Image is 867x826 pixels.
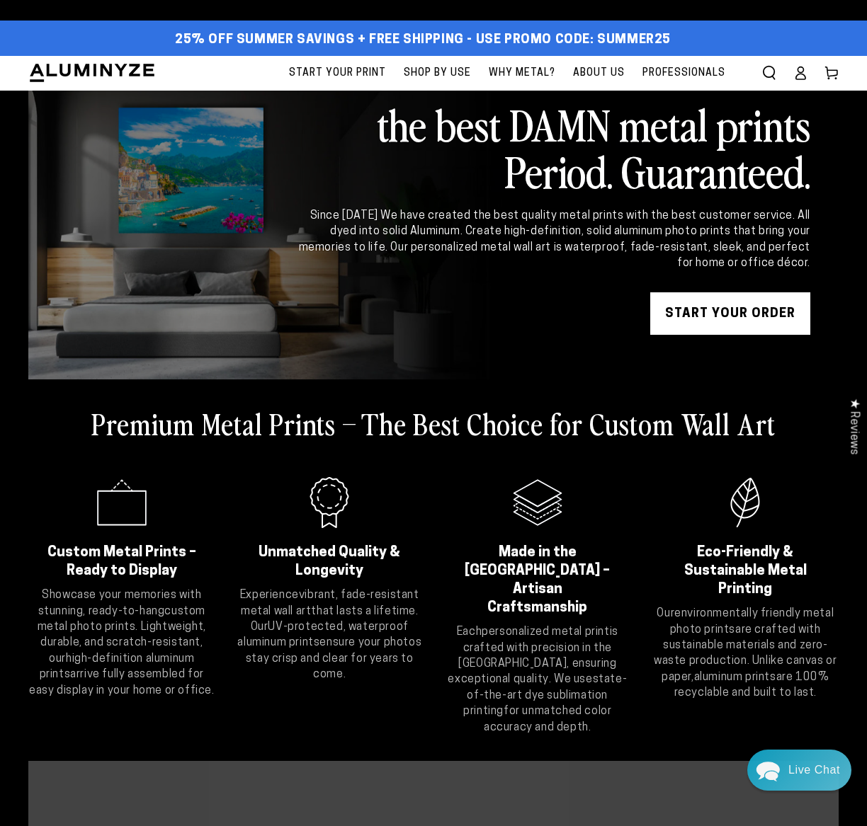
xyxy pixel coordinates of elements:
[254,544,406,580] h2: Unmatched Quality & Longevity
[237,587,424,682] p: Experience that lasts a lifetime. Our ensure your photos stay crisp and clear for years to come.
[296,208,810,272] div: Since [DATE] We have created the best quality metal prints with the best customer service. All dy...
[747,750,851,791] div: Chat widget toggle
[462,544,613,617] h2: Made in the [GEOGRAPHIC_DATA] – Artisan Craftsmanship
[754,57,785,88] summary: Search our site
[788,750,840,791] div: Contact Us Directly
[91,405,776,442] h2: Premium Metal Prints – The Best Choice for Custom Wall Art
[397,56,478,91] a: Shop By Use
[670,544,822,599] h2: Eco-Friendly & Sustainable Metal Printing
[175,33,671,48] span: 25% off Summer Savings + Free Shipping - Use Promo Code: SUMMER25
[635,56,732,91] a: Professionals
[642,64,725,82] span: Professionals
[566,56,632,91] a: About Us
[289,64,386,82] span: Start Your Print
[482,56,562,91] a: Why Metal?
[573,64,625,82] span: About Us
[840,387,867,466] div: Click to open Judge.me floating reviews tab
[463,674,627,717] strong: state-of-the-art dye sublimation printing
[28,587,215,699] p: Showcase your memories with stunning, ready-to-hang . Lightweight, durable, and scratch-resistant...
[652,606,839,701] p: Our are crafted with sustainable materials and zero-waste production. Unlike canvas or paper, are...
[40,653,195,680] strong: high-definition aluminum prints
[241,590,419,616] strong: vibrant, fade-resistant metal wall art
[489,64,555,82] span: Why Metal?
[296,101,810,194] h2: the best DAMN metal prints Period. Guaranteed.
[670,608,834,635] strong: environmentally friendly metal photo prints
[482,626,609,638] strong: personalized metal print
[46,544,198,580] h2: Custom Metal Prints – Ready to Display
[282,56,393,91] a: Start Your Print
[444,624,631,735] p: Each is crafted with precision in the [GEOGRAPHIC_DATA], ensuring exceptional quality. We use for...
[38,606,205,633] strong: custom metal photo prints
[237,621,409,648] strong: UV-protected, waterproof aluminum prints
[650,292,810,335] a: START YOUR Order
[404,64,471,82] span: Shop By Use
[694,672,776,683] strong: aluminum prints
